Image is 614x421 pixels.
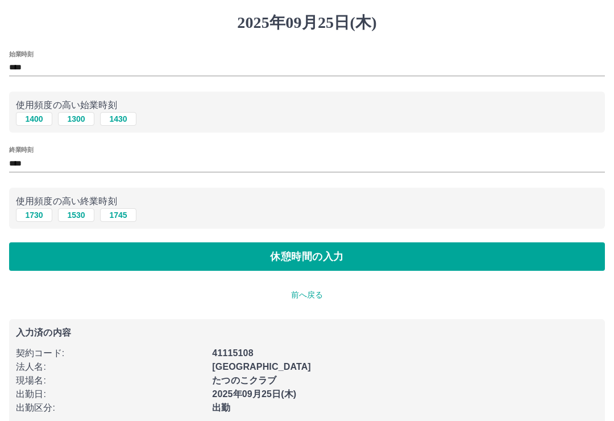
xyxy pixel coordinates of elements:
button: 1530 [58,208,94,222]
button: 1430 [100,112,136,126]
b: 41115108 [212,348,253,358]
b: 2025年09月25日(木) [212,389,296,399]
button: 1300 [58,112,94,126]
label: 始業時刻 [9,49,33,58]
p: 現場名 : [16,374,205,387]
p: 出勤日 : [16,387,205,401]
p: 法人名 : [16,360,205,374]
label: 終業時刻 [9,146,33,154]
p: 使用頻度の高い始業時刻 [16,98,598,112]
p: 契約コード : [16,346,205,360]
button: 1730 [16,208,52,222]
p: 入力済の内容 [16,328,598,337]
button: 1745 [100,208,136,222]
button: 休憩時間の入力 [9,242,605,271]
b: 出勤 [212,403,230,412]
p: 前へ戻る [9,289,605,301]
p: 出勤区分 : [16,401,205,415]
button: 1400 [16,112,52,126]
b: [GEOGRAPHIC_DATA] [212,362,311,372]
p: 使用頻度の高い終業時刻 [16,195,598,208]
h1: 2025年09月25日(木) [9,13,605,32]
b: たつのこクラブ [212,375,276,385]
